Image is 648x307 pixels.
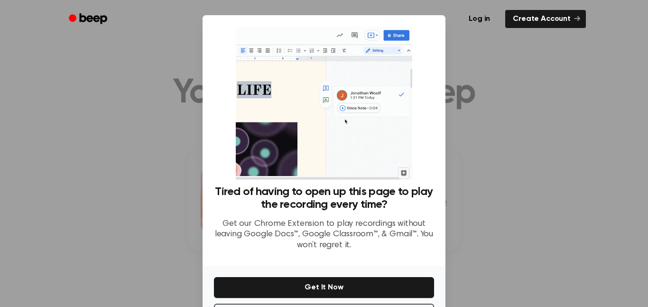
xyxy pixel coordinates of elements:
button: Get It Now [214,277,434,298]
p: Get our Chrome Extension to play recordings without leaving Google Docs™, Google Classroom™, & Gm... [214,219,434,251]
h3: Tired of having to open up this page to play the recording every time? [214,186,434,211]
a: Create Account [505,10,586,28]
a: Beep [62,10,116,28]
a: Log in [459,8,500,30]
img: Beep extension in action [236,27,412,180]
